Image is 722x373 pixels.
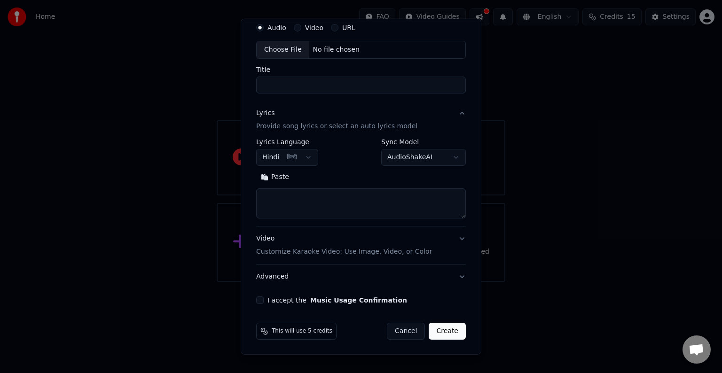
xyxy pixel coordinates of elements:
label: Lyrics Language [256,139,318,145]
div: Choose File [257,41,309,58]
p: Customize Karaoke Video: Use Image, Video, or Color [256,247,432,256]
div: Video [256,234,432,256]
div: Lyrics [256,109,275,118]
label: Title [256,66,466,73]
label: I accept the [267,297,407,303]
div: No file chosen [309,45,363,54]
button: LyricsProvide song lyrics or select an auto lyrics model [256,101,466,139]
button: I accept the [310,297,407,303]
button: Advanced [256,264,466,289]
button: Cancel [387,323,425,340]
label: Sync Model [381,139,466,145]
label: Audio [267,24,286,31]
div: LyricsProvide song lyrics or select an auto lyrics model [256,139,466,226]
label: Video [305,24,323,31]
button: Paste [256,170,294,185]
p: Provide song lyrics or select an auto lyrics model [256,122,417,131]
button: VideoCustomize Karaoke Video: Use Image, Video, or Color [256,226,466,264]
span: This will use 5 credits [272,327,332,335]
label: URL [342,24,355,31]
button: Create [429,323,466,340]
